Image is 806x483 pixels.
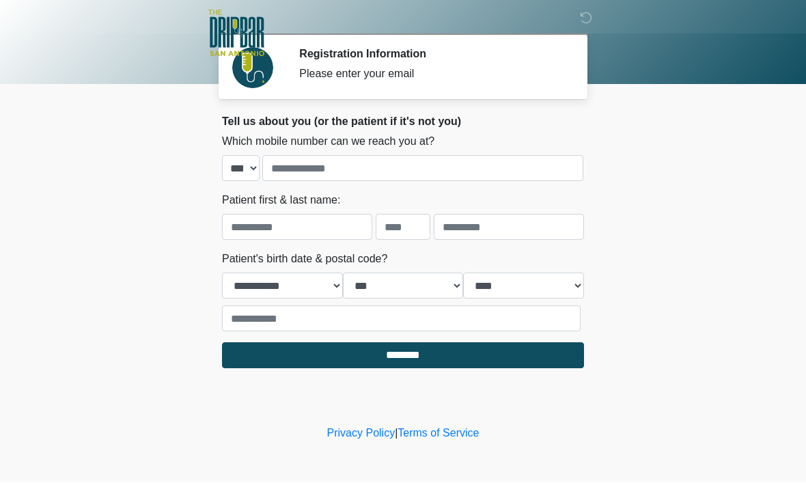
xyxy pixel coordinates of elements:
a: Privacy Policy [327,428,395,439]
label: Patient first & last name: [222,193,340,209]
a: Terms of Service [398,428,479,439]
img: The DRIPBaR - San Antonio Fossil Creek Logo [208,10,264,58]
div: Please enter your email [299,66,564,83]
img: Agent Avatar [232,48,273,89]
h2: Tell us about you (or the patient if it's not you) [222,115,584,128]
a: | [395,428,398,439]
label: Which mobile number can we reach you at? [222,134,434,150]
label: Patient's birth date & postal code? [222,251,387,268]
